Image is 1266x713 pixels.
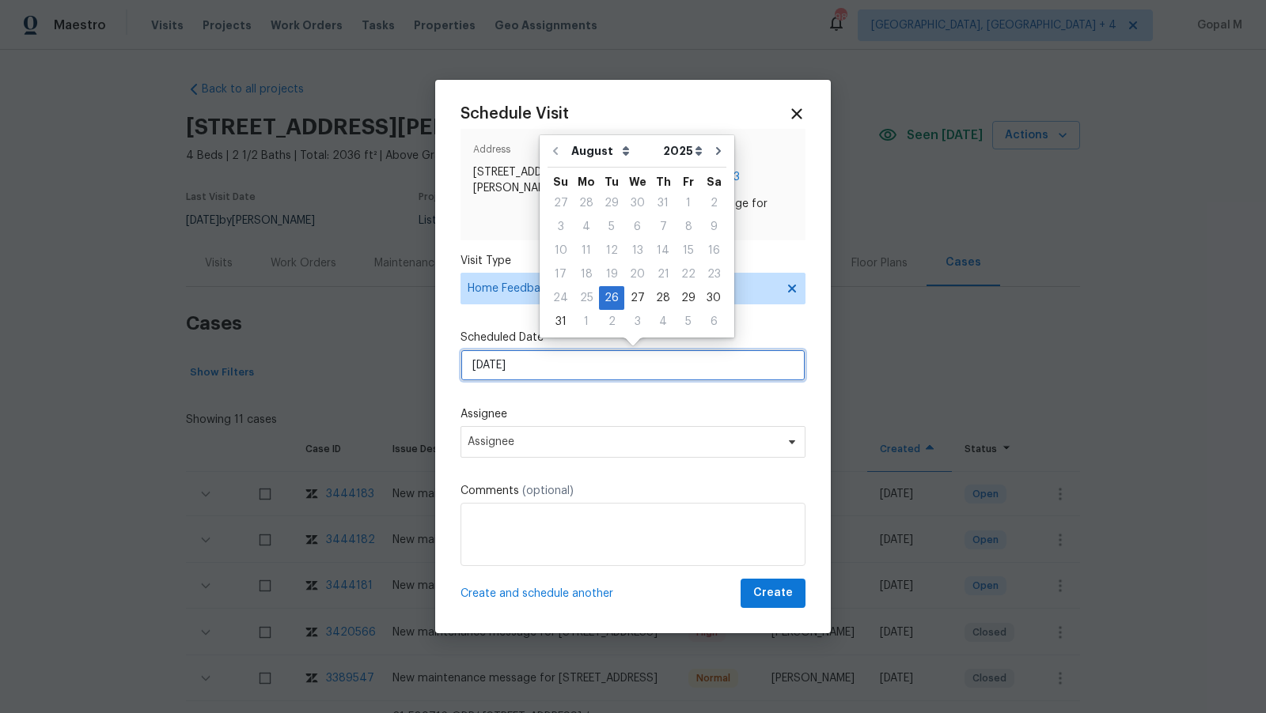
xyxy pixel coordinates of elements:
div: Mon Aug 25 2025 [574,286,599,310]
div: Tue Aug 19 2025 [599,262,624,286]
div: 24 [548,287,574,309]
div: 1 [574,311,599,333]
div: Fri Aug 01 2025 [676,191,701,215]
div: 31 [548,311,574,333]
div: 15 [676,240,701,262]
div: Tue Sep 02 2025 [599,310,624,334]
div: Sun Aug 10 2025 [548,239,574,262]
div: 14 [650,240,676,262]
div: 6 [701,311,726,333]
div: Mon Aug 04 2025 [574,215,599,239]
abbr: Saturday [707,176,722,187]
div: Mon Aug 11 2025 [574,239,599,262]
div: Thu Aug 28 2025 [650,286,676,310]
abbr: Monday [578,176,595,187]
div: Tue Jul 29 2025 [599,191,624,215]
label: Visit Type [461,253,805,269]
div: 29 [676,287,701,309]
div: 17 [548,263,574,285]
div: 6 [624,216,650,238]
div: Sat Aug 09 2025 [701,215,726,239]
div: 31 [650,192,676,214]
div: 7 [650,216,676,238]
div: Sat Sep 06 2025 [701,310,726,334]
span: Home Feedback P1 [468,281,775,296]
span: Schedule Visit [461,106,569,122]
div: Sat Aug 30 2025 [701,286,726,310]
abbr: Tuesday [605,176,619,187]
select: Year [659,139,707,163]
div: Thu Sep 04 2025 [650,310,676,334]
div: Mon Aug 18 2025 [574,262,599,286]
div: 25 [574,287,599,309]
div: Thu Aug 21 2025 [650,262,676,286]
div: Wed Jul 30 2025 [624,191,650,215]
div: Wed Aug 27 2025 [624,286,650,310]
span: Close [788,105,805,123]
div: 8 [676,216,701,238]
div: 1 [676,192,701,214]
button: Go to previous month [544,135,567,167]
label: Assignee [461,406,805,422]
div: 26 [599,287,624,309]
span: Create and schedule another [461,586,613,602]
div: Fri Aug 22 2025 [676,262,701,286]
div: Sun Aug 24 2025 [548,286,574,310]
span: [STREET_ADDRESS][PERSON_NAME] [473,164,598,196]
div: Sat Aug 02 2025 [701,191,726,215]
div: Sat Aug 23 2025 [701,262,726,286]
div: 29 [599,192,624,214]
span: (optional) [522,485,574,496]
div: Fri Sep 05 2025 [676,310,701,334]
div: Tue Aug 12 2025 [599,239,624,262]
abbr: Wednesday [629,176,646,187]
div: Sun Aug 17 2025 [548,262,574,286]
div: Wed Aug 20 2025 [624,262,650,286]
div: 23 [701,263,726,285]
div: Mon Sep 01 2025 [574,310,599,334]
div: Fri Aug 29 2025 [676,286,701,310]
button: Go to next month [707,135,730,167]
span: Address [473,141,598,164]
div: 27 [624,287,650,309]
div: Sun Jul 27 2025 [548,191,574,215]
div: Thu Aug 07 2025 [650,215,676,239]
div: Thu Aug 14 2025 [650,239,676,262]
div: Sat Aug 16 2025 [701,239,726,262]
div: Sun Aug 03 2025 [548,215,574,239]
div: 12 [599,240,624,262]
div: 10 [548,240,574,262]
div: 4 [574,216,599,238]
div: 5 [676,311,701,333]
div: 27 [548,192,574,214]
span: Assignee [468,436,778,448]
div: 11 [574,240,599,262]
span: Create [753,583,793,603]
div: 3 [624,311,650,333]
div: 3 [548,216,574,238]
div: 16 [701,240,726,262]
div: 30 [701,287,726,309]
div: 2 [599,311,624,333]
div: 30 [624,192,650,214]
abbr: Friday [683,176,694,187]
div: 18 [574,263,599,285]
div: 28 [650,287,676,309]
div: Tue Aug 26 2025 [599,286,624,310]
div: 21 [650,263,676,285]
div: Mon Jul 28 2025 [574,191,599,215]
div: Tue Aug 05 2025 [599,215,624,239]
input: M/D/YYYY [461,349,805,381]
div: Fri Aug 15 2025 [676,239,701,262]
div: 28 [574,192,599,214]
label: Comments [461,483,805,499]
label: Scheduled Date [461,330,805,345]
abbr: Thursday [656,176,671,187]
button: Create [741,579,805,608]
div: Wed Sep 03 2025 [624,310,650,334]
div: 22 [676,263,701,285]
div: 2 [701,192,726,214]
select: Month [567,139,659,163]
div: Sun Aug 31 2025 [548,310,574,334]
div: 5 [599,216,624,238]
